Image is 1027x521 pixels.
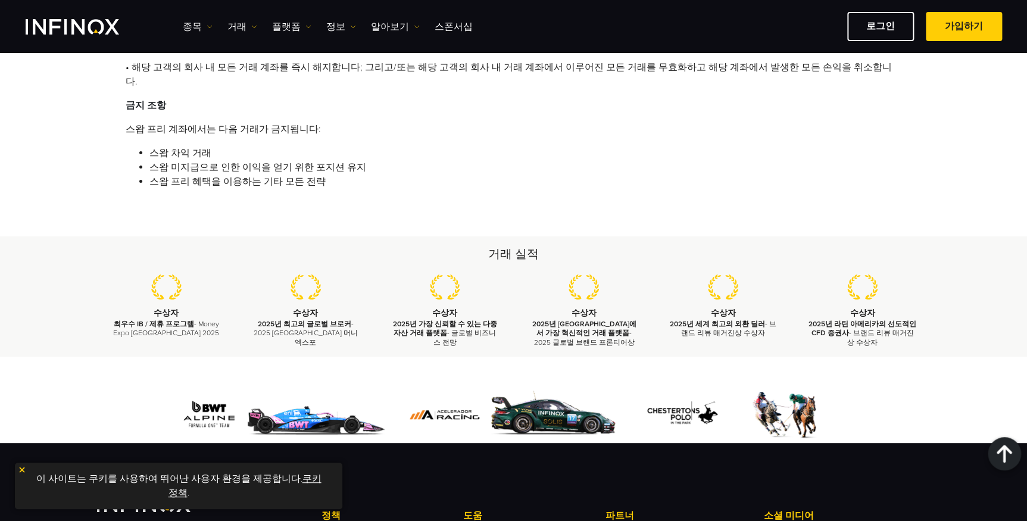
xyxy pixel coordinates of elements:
[97,246,931,263] h2: 거래 실적
[669,320,778,338] p: - 브랜드 리뷰 매거진상 수상자
[126,98,902,113] p: 금지 조항
[326,20,356,34] a: 정보
[272,20,311,34] a: 플랫폼
[112,320,221,338] p: - Money Expo [GEOGRAPHIC_DATA] 2025
[435,20,473,34] a: 스폰서십
[154,308,179,318] strong: 수상자
[809,320,916,337] strong: 2025년 라틴 아메리카의 선도적인 CFD 증권사
[670,320,765,328] strong: 2025년 세계 최고의 외환 딜러
[529,320,639,347] p: - 2025 글로벌 브랜드 프론티어상
[251,320,360,347] p: - 2025 [GEOGRAPHIC_DATA] 머니 엑스포
[926,12,1002,41] a: 가입하기
[258,320,351,328] strong: 2025년 최고의 글로벌 브로커
[293,308,318,318] strong: 수상자
[847,12,914,41] a: 로그인
[149,174,902,189] li: 스왑 프리 혜택을 이용하는 기타 모든 전략
[371,20,420,34] a: 알아보기
[126,60,902,89] li: • 해당 고객의 회사 내 모든 거래 계좌를 즉시 해지합니다; 그리고/또는 해당 고객의 회사 내 거래 계좌에서 이루어진 모든 거래를 무효화하고 해당 계좌에서 발생한 모든 손익을...
[390,320,500,347] p: - 글로벌 비즈니스 전망
[532,320,636,337] strong: 2025년 [GEOGRAPHIC_DATA]에서 가장 혁신적인 거래 플랫폼
[432,308,457,318] strong: 수상자
[21,469,336,503] p: 이 사이트는 쿠키를 사용하여 뛰어난 사용자 환경을 제공합니다. .
[227,20,257,34] a: 거래
[18,466,26,474] img: yellow close icon
[183,20,213,34] a: 종목
[572,308,597,318] strong: 수상자
[126,122,902,136] li: 스왑 프리 계좌에서는 다음 거래가 금지됩니다:
[392,320,497,337] strong: 2025년 가장 신뢰할 수 있는 다중 자산 거래 플랫폼
[26,19,147,35] a: INFINOX Logo
[850,308,875,318] strong: 수상자
[149,160,902,174] li: 스왑 미지급으로 인한 이익을 얻기 위한 포지션 유지
[149,146,902,160] li: 스왑 차익 거래
[807,320,917,347] p: - 브랜드 리뷰 매거진상 수상자
[711,308,736,318] strong: 수상자
[114,320,194,328] strong: 최우수 IB / 제휴 프로그램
